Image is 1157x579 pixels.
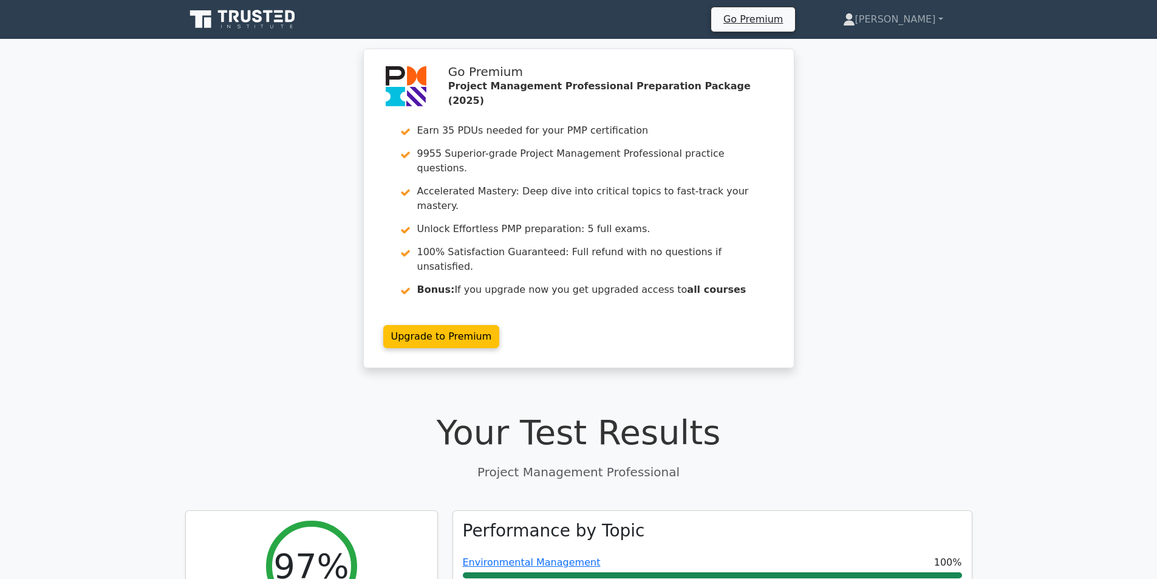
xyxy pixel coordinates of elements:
h1: Your Test Results [185,412,972,453]
p: Project Management Professional [185,463,972,481]
span: 100% [934,555,962,570]
h3: Performance by Topic [463,521,645,541]
a: Go Premium [716,11,790,27]
a: [PERSON_NAME] [814,7,972,32]
a: Upgrade to Premium [383,325,500,348]
a: Environmental Management [463,557,601,568]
